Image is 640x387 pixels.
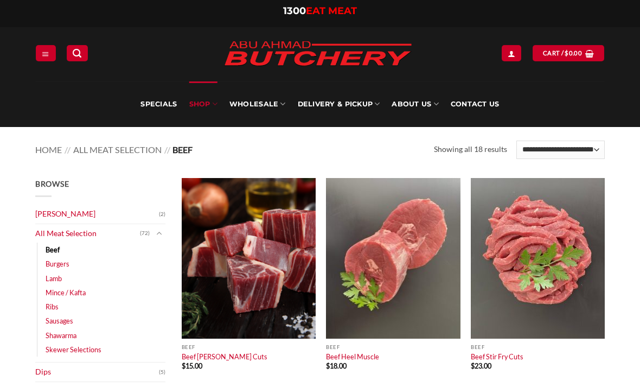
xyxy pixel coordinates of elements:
span: Beef [172,144,193,155]
a: All Meat Selection [73,144,162,155]
a: All Meat Selection [35,224,140,243]
span: $ [182,361,185,370]
img: Beef Heel Muscle [326,178,460,339]
span: $ [565,48,568,58]
a: Burgers [46,257,69,271]
span: $ [471,361,475,370]
a: Home [35,144,62,155]
span: // [164,144,170,155]
span: (2) [159,206,165,223]
a: Delivery & Pickup [298,81,380,127]
a: Beef [PERSON_NAME] Cuts [182,352,267,361]
span: $ [326,361,330,370]
img: Beef Curry Cuts [182,178,316,339]
span: Browse [35,179,69,188]
span: (72) [140,225,150,242]
span: (5) [159,364,165,380]
span: Cart / [543,48,582,58]
a: Login [502,45,521,61]
a: Beef Heel Muscle [326,352,379,361]
a: Wholesale [229,81,286,127]
button: Toggle [152,227,165,239]
a: Beef Stir Fry Cuts [471,352,523,361]
p: Beef [471,344,605,350]
a: Mince / Kafta [46,286,86,300]
p: Beef [182,344,316,350]
a: Contact Us [451,81,500,127]
a: Skewer Selections [46,342,101,357]
bdi: 15.00 [182,361,202,370]
span: 1300 [283,5,306,17]
a: Ribs [46,300,59,314]
span: EAT MEAT [306,5,357,17]
a: Beef [46,243,60,257]
img: Beef Stir Fry Cuts [471,178,605,339]
a: Specials [140,81,177,127]
a: View cart [533,45,604,61]
bdi: 0.00 [565,49,582,56]
a: Menu [36,45,55,61]
bdi: 18.00 [326,361,347,370]
a: Dips [35,363,159,382]
a: Sausages [46,314,73,328]
a: Search [67,45,87,61]
a: SHOP [189,81,217,127]
bdi: 23.00 [471,361,491,370]
a: [PERSON_NAME] [35,205,159,224]
img: Abu Ahmad Butchery [215,34,421,75]
p: Beef [326,344,460,350]
a: Lamb [46,271,62,286]
p: Showing all 18 results [434,143,507,156]
a: About Us [392,81,438,127]
span: // [65,144,71,155]
a: 1300EAT MEAT [283,5,357,17]
a: Shawarma [46,328,76,342]
select: Shop order [516,141,605,159]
